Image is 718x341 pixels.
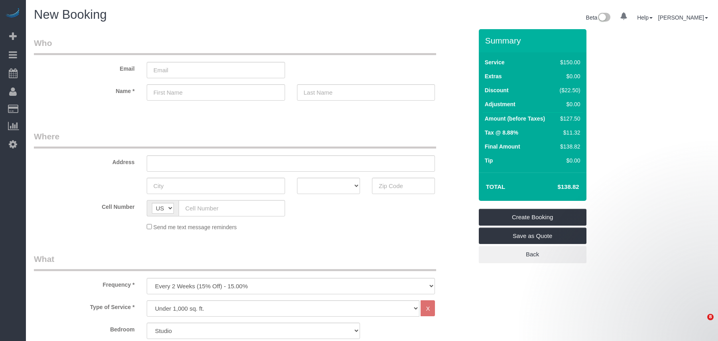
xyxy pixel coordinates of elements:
input: First Name [147,84,285,101]
label: Email [28,62,141,73]
a: Create Booking [479,209,586,226]
div: $150.00 [557,58,580,66]
label: Adjustment [485,100,515,108]
label: Cell Number [28,200,141,211]
label: Final Amount [485,143,520,151]
div: ($22.50) [557,86,580,94]
iframe: Intercom live chat [691,314,710,333]
input: Zip Code [372,178,435,194]
label: Frequency * [28,278,141,289]
input: Last Name [297,84,435,101]
a: Beta [586,14,611,21]
iframe: Intercom notifications message [559,264,718,319]
input: Email [147,62,285,78]
label: Address [28,155,141,166]
div: $0.00 [557,157,580,165]
span: Send me text message reminders [153,224,237,230]
label: Bedroom [28,323,141,333]
span: 8 [707,314,714,320]
legend: What [34,253,436,271]
h3: Summary [485,36,582,45]
div: $11.32 [557,129,580,137]
label: Amount (before Taxes) [485,115,545,123]
label: Extras [485,72,502,80]
strong: Total [486,183,506,190]
img: New interface [597,13,610,23]
div: $138.82 [557,143,580,151]
span: New Booking [34,8,107,22]
input: City [147,178,285,194]
legend: Where [34,131,436,149]
img: Automaid Logo [5,8,21,19]
a: Back [479,246,586,263]
label: Discount [485,86,509,94]
label: Type of Service * [28,300,141,311]
div: $0.00 [557,72,580,80]
label: Tax @ 8.88% [485,129,518,137]
div: $127.50 [557,115,580,123]
div: $0.00 [557,100,580,108]
a: Save as Quote [479,228,586,244]
label: Tip [485,157,493,165]
a: Help [637,14,653,21]
h4: $138.82 [533,184,579,190]
input: Cell Number [179,200,285,216]
legend: Who [34,37,436,55]
label: Service [485,58,505,66]
label: Name * [28,84,141,95]
a: [PERSON_NAME] [658,14,708,21]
